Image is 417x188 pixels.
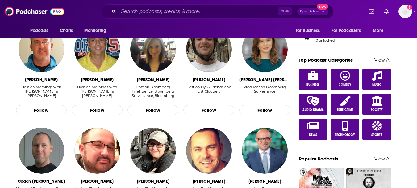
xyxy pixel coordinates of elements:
[374,156,391,162] a: View All
[327,25,370,37] button: open menu
[137,77,169,82] div: Lisa Abramowicz
[366,6,377,17] a: Show notifications dropdown
[331,119,360,140] a: Technology
[316,38,335,42] a: 0 unlocked
[278,7,292,15] span: Ctrl K
[299,57,353,63] a: Top Podcast Categories
[5,6,64,17] img: Podchaser - Follow, Share and Rate Podcasts
[239,85,290,98] div: Producer on Bloomberg Surveillance
[297,8,328,15] button: Open AdvancedNew
[72,85,123,98] div: Host on Mornings with Greg & Eli
[371,133,382,137] span: Sports
[306,83,319,87] span: Business
[16,85,67,98] div: Host on Mornings with [PERSON_NAME] & [PERSON_NAME]
[127,85,178,98] div: Host on Bloomberg Intelligence, Bloomberg Surveillance, Bloomberg Daybreak: US Edition, and Bloom...
[335,133,355,137] span: Technology
[30,26,48,35] span: Podcasts
[81,77,114,82] div: Greg Gaston
[193,77,225,82] div: Dylan Buckley
[16,105,67,116] button: Follow
[374,57,391,63] a: View All
[193,179,225,184] div: Greg Gory
[102,4,334,19] div: Search podcasts, credits, & more...
[127,105,178,116] button: Follow
[407,5,412,10] svg: Add a profile image
[18,179,65,184] div: Coach Corey Wayne
[130,26,176,72] img: Lisa Abramowicz
[16,85,67,98] div: Host on Mornings with Greg & Eli
[26,25,56,37] button: open menu
[74,26,120,72] img: Greg Gaston
[186,26,232,72] img: Dylan Buckley
[248,179,281,184] div: Jonathan Ferro
[19,26,64,72] img: Eli Savoie
[309,133,317,137] span: News
[242,26,288,72] img: McKinnon de Kuyper
[119,7,278,16] input: Search podcasts, credits, & more...
[317,4,328,10] span: New
[19,128,64,173] img: Coach Corey Wayne
[183,105,234,116] button: Follow
[339,83,351,87] span: Comedy
[398,5,412,18] img: User Profile
[337,108,353,112] span: True Crime
[362,119,391,140] a: Sports
[72,105,123,116] button: Follow
[369,25,391,37] button: open menu
[371,108,383,112] span: Society
[84,26,106,35] span: Monitoring
[72,85,123,98] div: Host on Mornings with [PERSON_NAME] & [PERSON_NAME]
[382,6,391,17] a: Show notifications dropdown
[25,77,58,82] div: Eli Savoie
[80,25,114,37] button: open menu
[362,69,391,90] a: Music
[239,85,290,94] div: Producer on Bloomberg Surveillance
[186,128,232,173] img: Greg Gory
[398,5,412,18] span: Logged in as alisoncerri
[299,156,338,162] a: Popular Podcasts
[331,69,360,90] a: Comedy
[296,26,320,35] span: For Business
[331,94,360,115] a: True Crime
[81,179,114,184] div: Jeff Fife
[239,105,290,116] button: Follow
[302,108,324,112] span: Audio Drama
[60,26,73,35] span: Charts
[362,94,391,115] a: Society
[332,26,361,35] span: For Podcasters
[183,85,234,94] div: Host on Dyl & Friends and List Cloggers
[137,179,169,184] div: Renae Ravey
[300,10,326,13] span: Open Advanced
[183,85,234,98] div: Host on Dyl & Friends and List Cloggers
[291,25,328,37] button: open menu
[130,128,176,173] img: Renae Ravey
[299,119,328,140] a: News
[299,94,328,115] a: Audio Drama
[56,25,77,37] a: Charts
[373,26,383,35] span: More
[239,77,290,82] div: McKinnon de Kuyper
[242,128,288,173] img: Jonathan Ferro
[398,5,412,18] button: Show profile menu
[74,128,120,173] img: Jeff Fife
[372,83,381,87] span: Music
[299,69,328,90] a: Business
